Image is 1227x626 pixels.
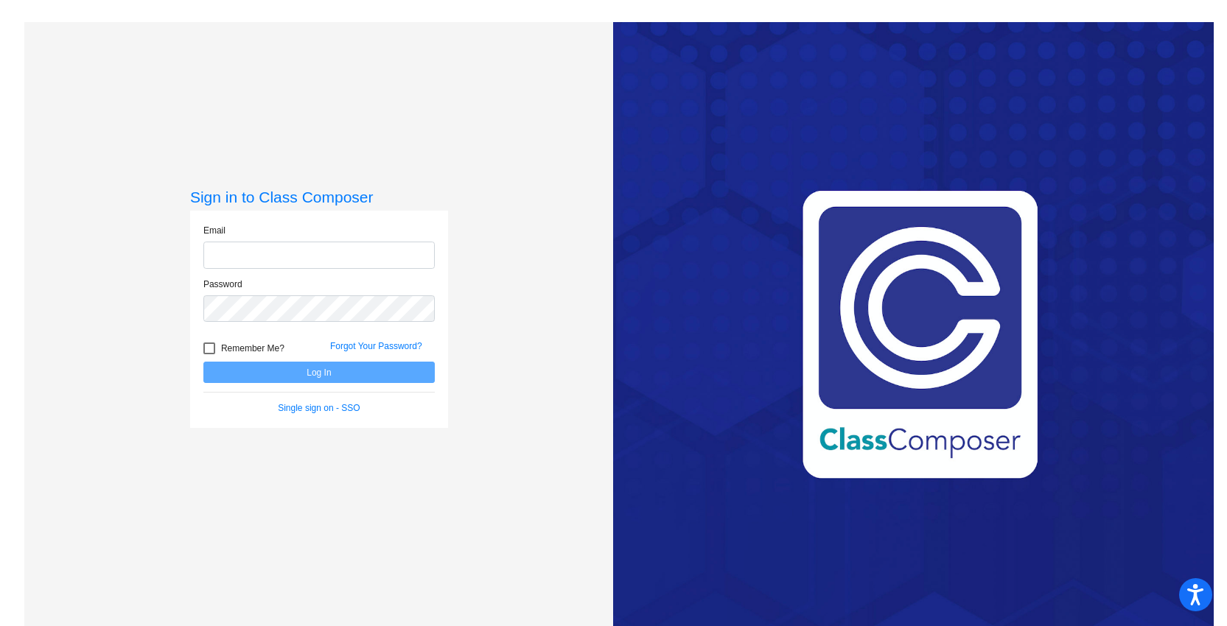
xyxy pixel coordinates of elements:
[221,340,284,357] span: Remember Me?
[190,188,448,206] h3: Sign in to Class Composer
[330,341,422,351] a: Forgot Your Password?
[203,224,226,237] label: Email
[203,278,242,291] label: Password
[278,403,360,413] a: Single sign on - SSO
[203,362,435,383] button: Log In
